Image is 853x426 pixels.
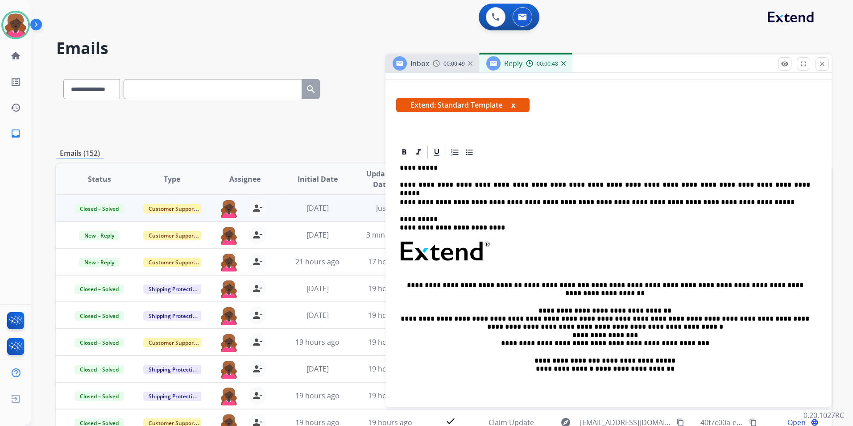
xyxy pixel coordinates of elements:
h2: Emails [56,39,832,57]
span: Customer Support [143,338,201,347]
span: 19 hours ago [368,364,412,374]
img: agent-avatar [220,333,238,352]
span: 19 hours ago [368,284,412,293]
p: 0.20.1027RC [803,410,844,421]
img: agent-avatar [220,387,238,405]
mat-icon: person_remove [252,390,263,401]
span: Inbox [410,58,429,68]
span: Assignee [229,174,261,184]
img: agent-avatar [220,253,238,271]
span: 19 hours ago [295,391,340,401]
span: 19 hours ago [368,391,412,401]
img: agent-avatar [220,199,238,218]
mat-icon: person_remove [252,230,263,240]
mat-icon: person_remove [252,203,263,213]
div: Bold [398,146,411,159]
span: Just now [376,203,405,213]
span: 19 hours ago [368,337,412,347]
span: 00:00:48 [537,60,558,67]
span: Shipping Protection [143,392,204,401]
span: 21 hours ago [295,257,340,267]
span: [DATE] [306,284,329,293]
div: Ordered List [448,146,462,159]
span: Initial Date [298,174,338,184]
mat-icon: home [10,50,21,61]
mat-icon: search [306,84,316,95]
mat-icon: person_remove [252,256,263,267]
span: Reply [504,58,522,68]
span: Closed – Solved [75,311,124,321]
span: New - Reply [79,231,120,240]
span: Shipping Protection [143,311,204,321]
span: 00:00:49 [443,60,465,67]
span: Extend: Standard Template [396,98,530,112]
div: Italic [412,146,425,159]
span: [DATE] [306,203,329,213]
button: x [511,100,515,110]
span: 19 hours ago [368,310,412,320]
img: agent-avatar [220,306,238,325]
p: Emails (152) [56,148,104,159]
mat-icon: fullscreen [799,60,807,68]
div: Bullet List [463,146,476,159]
span: 3 minutes ago [366,230,414,240]
span: Updated Date [361,168,402,190]
mat-icon: person_remove [252,310,263,321]
span: Customer Support [143,231,201,240]
img: agent-avatar [220,226,238,245]
span: Customer Support [143,204,201,213]
span: Type [164,174,180,184]
span: [DATE] [306,310,329,320]
span: 17 hours ago [368,257,412,267]
span: New - Reply [79,258,120,267]
span: 19 hours ago [295,337,340,347]
mat-icon: person_remove [252,337,263,347]
mat-icon: history [10,102,21,113]
span: Closed – Solved [75,284,124,294]
img: avatar [3,13,28,38]
span: Closed – Solved [75,365,124,374]
mat-icon: person_remove [252,283,263,294]
span: Closed – Solved [75,338,124,347]
span: [DATE] [306,230,329,240]
span: [DATE] [306,364,329,374]
mat-icon: inbox [10,128,21,139]
span: Closed – Solved [75,392,124,401]
mat-icon: close [818,60,826,68]
img: agent-avatar [220,280,238,298]
span: Customer Support [143,258,201,267]
span: Shipping Protection [143,284,204,294]
span: Shipping Protection [143,365,204,374]
span: Closed – Solved [75,204,124,213]
mat-icon: list_alt [10,76,21,87]
img: agent-avatar [220,360,238,379]
mat-icon: person_remove [252,363,263,374]
span: Status [88,174,111,184]
mat-icon: remove_red_eye [781,60,789,68]
div: Underline [430,146,443,159]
